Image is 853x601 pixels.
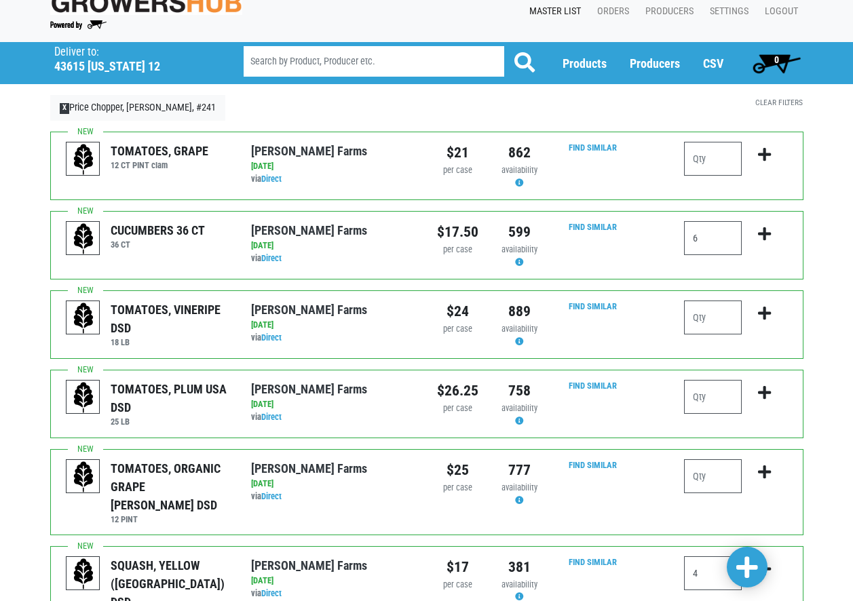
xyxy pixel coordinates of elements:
h6: 12 CT PINT clam [111,160,208,170]
span: availability [501,482,537,492]
h6: 25 LB [111,416,231,427]
div: $26.25 [437,380,478,402]
a: Find Similar [569,301,617,311]
div: $24 [437,300,478,322]
div: per case [437,244,478,256]
a: [PERSON_NAME] Farms [251,461,367,476]
div: [DATE] [251,575,416,587]
a: 0 [746,50,807,77]
span: availability [501,244,537,254]
div: TOMATOES, GRAPE [111,142,208,160]
span: availability [501,579,537,589]
a: Direct [261,174,282,184]
h6: 18 LB [111,337,231,347]
div: 381 [499,556,540,578]
div: $25 [437,459,478,481]
input: Qty [684,459,742,493]
a: Find Similar [569,142,617,153]
div: via [251,411,416,424]
div: TOMATOES, VINERIPE DSD [111,300,231,337]
input: Qty [684,300,742,334]
a: Products [563,56,607,71]
input: Search by Product, Producer etc. [244,46,504,77]
img: Powered by Big Wheelbarrow [50,20,107,30]
input: Qty [684,142,742,176]
a: Find Similar [569,557,617,567]
div: TOMATOES, PLUM USA DSD [111,380,231,416]
div: per case [437,482,478,495]
a: Direct [261,332,282,343]
div: CUCUMBERS 36 CT [111,221,205,239]
img: placeholder-variety-43d6402dacf2d531de610a020419775a.svg [67,301,100,335]
div: [DATE] [251,398,416,411]
a: [PERSON_NAME] Farms [251,144,367,158]
div: via [251,332,416,345]
div: via [251,587,416,600]
div: 599 [499,221,540,243]
div: 758 [499,380,540,402]
div: TOMATOES, ORGANIC GRAPE [PERSON_NAME] DSD [111,459,231,514]
span: Price Chopper, Alex Bay, #241 (43615 NY-12, Alexandria Bay, NY 13607, USA) [54,42,219,74]
div: $17 [437,556,478,578]
a: Producers [630,56,680,71]
a: Direct [261,491,282,501]
div: [DATE] [251,239,416,252]
img: placeholder-variety-43d6402dacf2d531de610a020419775a.svg [67,142,100,176]
input: Qty [684,221,742,255]
a: [PERSON_NAME] Farms [251,223,367,237]
div: per case [437,323,478,336]
div: $17.50 [437,221,478,243]
a: Direct [261,588,282,598]
span: availability [501,324,537,334]
div: via [251,252,416,265]
p: Deliver to: [54,45,209,59]
a: CSV [703,56,723,71]
div: $21 [437,142,478,163]
h6: 36 CT [111,239,205,250]
span: 0 [774,54,779,65]
div: per case [437,579,478,592]
a: Find Similar [569,381,617,391]
span: availability [501,403,537,413]
img: placeholder-variety-43d6402dacf2d531de610a020419775a.svg [67,557,100,591]
a: Find Similar [569,222,617,232]
a: Direct [261,253,282,263]
h6: 12 PINT [111,514,231,524]
a: Direct [261,412,282,422]
div: per case [437,164,478,177]
input: Qty [684,380,742,414]
span: availability [501,165,537,175]
h5: 43615 [US_STATE] 12 [54,59,209,74]
img: placeholder-variety-43d6402dacf2d531de610a020419775a.svg [67,460,100,494]
div: via [251,490,416,503]
a: [PERSON_NAME] Farms [251,558,367,573]
div: 862 [499,142,540,163]
a: XPrice Chopper, [PERSON_NAME], #241 [50,95,226,121]
img: placeholder-variety-43d6402dacf2d531de610a020419775a.svg [67,381,100,414]
div: per case [437,402,478,415]
a: [PERSON_NAME] Farms [251,303,367,317]
div: [DATE] [251,478,416,490]
span: X [60,103,70,114]
div: 889 [499,300,540,322]
div: via [251,173,416,186]
a: Clear Filters [755,98,803,107]
a: [PERSON_NAME] Farms [251,382,367,396]
a: Find Similar [569,460,617,470]
img: placeholder-variety-43d6402dacf2d531de610a020419775a.svg [67,222,100,256]
input: Qty [684,556,742,590]
div: [DATE] [251,319,416,332]
div: 777 [499,459,540,481]
div: [DATE] [251,160,416,173]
